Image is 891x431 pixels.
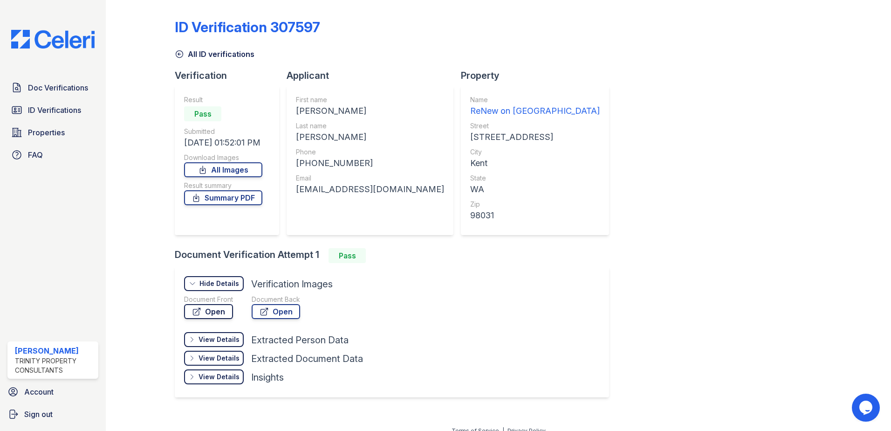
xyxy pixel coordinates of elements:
div: View Details [199,335,240,344]
span: Sign out [24,409,53,420]
a: Properties [7,123,98,142]
div: Name [470,95,600,104]
a: Summary PDF [184,190,262,205]
div: 98031 [470,209,600,222]
div: Insights [251,371,284,384]
a: Open [184,304,233,319]
div: Pass [329,248,366,263]
div: Download Images [184,153,262,162]
div: Phone [296,147,444,157]
a: Name ReNew on [GEOGRAPHIC_DATA] [470,95,600,118]
div: Hide Details [199,279,239,288]
div: Kent [470,157,600,170]
div: View Details [199,354,240,363]
div: Zip [470,200,600,209]
div: Document Front [184,295,233,304]
div: Result [184,95,262,104]
span: Doc Verifications [28,82,88,93]
div: ReNew on [GEOGRAPHIC_DATA] [470,104,600,118]
div: Verification Images [251,278,333,291]
span: Account [24,386,54,397]
div: [STREET_ADDRESS] [470,131,600,144]
div: WA [470,183,600,196]
a: All ID verifications [175,49,254,60]
a: Doc Verifications [7,78,98,97]
span: ID Verifications [28,104,81,116]
div: [PERSON_NAME] [15,345,95,356]
span: Properties [28,127,65,138]
div: Document Verification Attempt 1 [175,248,617,263]
div: View Details [199,372,240,382]
a: FAQ [7,146,98,164]
div: Last name [296,121,444,131]
a: ID Verifications [7,101,98,119]
div: Street [470,121,600,131]
span: FAQ [28,149,43,160]
div: Extracted Document Data [251,352,363,365]
div: Applicant [287,69,461,82]
a: Sign out [4,405,102,424]
div: [PERSON_NAME] [296,131,444,144]
div: Property [461,69,617,82]
div: [EMAIL_ADDRESS][DOMAIN_NAME] [296,183,444,196]
div: Verification [175,69,287,82]
div: Result summary [184,181,262,190]
div: ID Verification 307597 [175,19,320,35]
div: Trinity Property Consultants [15,356,95,375]
div: First name [296,95,444,104]
iframe: chat widget [852,394,882,422]
div: Submitted [184,127,262,136]
a: Open [252,304,300,319]
div: [DATE] 01:52:01 PM [184,136,262,149]
a: Account [4,382,102,401]
div: Email [296,174,444,183]
div: City [470,147,600,157]
img: CE_Logo_Blue-a8612792a0a2168367f1c8372b55b34899dd931a85d93a1a3d3e32e68fde9ad4.png [4,30,102,49]
div: Extracted Person Data [251,334,349,347]
div: [PERSON_NAME] [296,104,444,118]
div: Pass [184,106,221,121]
div: State [470,174,600,183]
div: [PHONE_NUMBER] [296,157,444,170]
a: All Images [184,162,262,177]
div: Document Back [252,295,300,304]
